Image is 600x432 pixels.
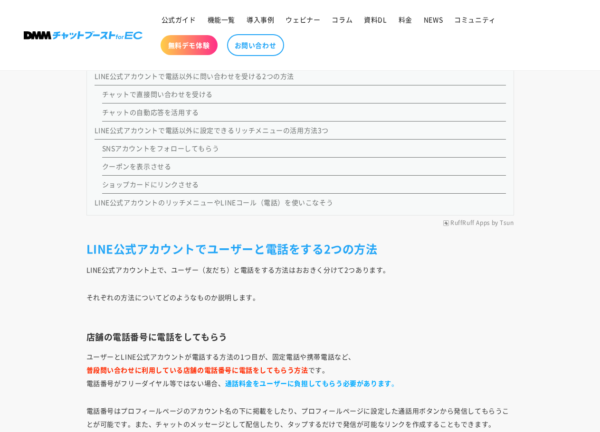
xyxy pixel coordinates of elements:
span: 公式ガイド [162,15,196,24]
span: コミュニティ [454,15,496,24]
a: チャットで直接問い合わせを受ける [102,89,213,99]
span: 。 [225,378,399,388]
a: お問い合わせ [227,34,284,56]
a: 資料DL [358,9,392,29]
a: SNSアカウントをフォローしてもらう [102,143,219,153]
p: 電話番号はプロフィールページのアカウント名の下に掲載をしたり、プロフィールページに設定した通話用ボタンから発信してもらうことが可能です。また、チャットのメッセージとして配信したり、タップするだけ... [86,404,514,431]
a: Tsun [500,219,514,227]
h2: LINE公式アカウントでユーザーと電話をする2つの方法 [86,241,514,256]
strong: 普段問い合わせに利用している店舗の電話番号に電話をしてもらう方法 [86,365,308,375]
a: LINE公式アカウントで電話以外に問い合わせを受ける2つの方法 [95,71,295,81]
img: RuffRuff Apps [443,220,449,226]
strong: 通話料金をユーザーに負担してもらう必要があります [225,378,391,388]
a: ショップカードにリンクさせる [102,179,199,189]
a: 機能一覧 [202,9,241,29]
a: ウェビナー [280,9,326,29]
span: コラム [332,15,352,24]
a: 料金 [393,9,418,29]
a: NEWS [418,9,448,29]
p: それぞれの方法についてどのようなものか説明します。 [86,291,514,317]
p: LINE公式アカウント上で、ユーザー（友だち）と電話をする方法はおおきく分けて2つあります。 [86,263,514,276]
span: 機能一覧 [208,15,235,24]
a: チャットの自動応答を活用する [102,107,199,117]
span: 資料DL [364,15,387,24]
a: 無料デモ体験 [161,35,218,55]
a: LINE公式アカウントのリッチメニューやLINEコール（電話）を使いこなそう [95,197,333,207]
a: クーポンを表示させる [102,161,171,171]
a: コミュニティ [448,9,502,29]
a: 導入事例 [241,9,280,29]
span: by [492,219,498,227]
span: NEWS [424,15,443,24]
a: RuffRuff Apps [450,219,490,227]
span: 導入事例 [247,15,274,24]
span: 料金 [399,15,412,24]
span: お問い合わせ [235,41,276,49]
p: ユーザーとLINE公式アカウントが電話する方法の1つ目が、固定電話や携帯電話など、 です。 電話番号がフリーダイヤル等ではない場合、 [86,350,514,390]
img: 株式会社DMM Boost [24,31,143,39]
a: コラム [326,9,358,29]
a: 公式ガイド [156,9,202,29]
span: 無料デモ体験 [168,41,210,49]
span: ウェビナー [286,15,320,24]
h3: 店舗の電話番号に電話をしてもらう [86,331,514,342]
a: LINE公式アカウントで電話以外に設定できるリッチメニューの活用方法3つ [95,125,329,135]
